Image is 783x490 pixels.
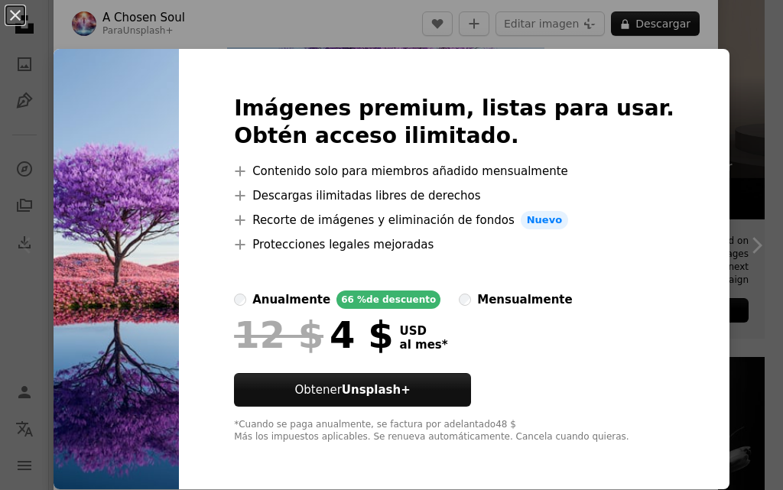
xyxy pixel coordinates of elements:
[54,49,179,489] img: premium_photo-1711031505781-2a45c879ceac
[521,211,568,229] span: Nuevo
[234,187,674,205] li: Descargas ilimitadas libres de derechos
[234,419,674,443] div: *Cuando se paga anualmente, se factura por adelantado 48 $ Más los impuestos aplicables. Se renue...
[234,315,393,355] div: 4 $
[459,294,471,306] input: mensualmente
[252,290,330,309] div: anualmente
[336,290,440,309] div: 66 % de descuento
[400,338,448,352] span: al mes *
[234,95,674,150] h2: Imágenes premium, listas para usar. Obtén acceso ilimitado.
[477,290,572,309] div: mensualmente
[400,324,448,338] span: USD
[234,294,246,306] input: anualmente66 %de descuento
[342,383,411,397] strong: Unsplash+
[234,235,674,254] li: Protecciones legales mejoradas
[234,373,471,407] button: ObtenerUnsplash+
[234,211,674,229] li: Recorte de imágenes y eliminación de fondos
[234,162,674,180] li: Contenido solo para miembros añadido mensualmente
[234,315,323,355] span: 12 $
